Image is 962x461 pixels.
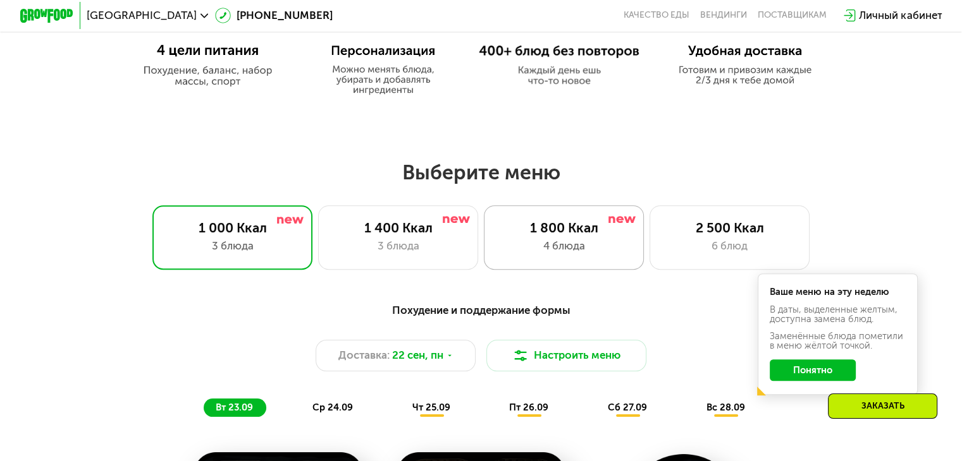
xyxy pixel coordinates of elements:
[166,238,299,254] div: 3 блюда
[43,160,920,185] h2: Выберите меню
[498,238,630,254] div: 4 блюда
[663,220,796,236] div: 2 500 Ккал
[770,287,906,297] div: Ваше меню на эту неделю
[706,402,745,413] span: вс 28.09
[828,393,937,419] div: Заказать
[859,8,942,23] div: Личный кабинет
[608,402,647,413] span: сб 27.09
[758,10,827,21] div: поставщикам
[85,302,877,318] div: Похудение и поддержание формы
[332,220,464,236] div: 1 400 Ккал
[509,402,548,413] span: пт 26.09
[312,402,353,413] span: ср 24.09
[392,347,443,363] span: 22 сен, пн
[770,332,906,350] div: Заменённые блюда пометили в меню жёлтой точкой.
[338,347,390,363] span: Доставка:
[412,402,450,413] span: чт 25.09
[166,220,299,236] div: 1 000 Ккал
[332,238,464,254] div: 3 блюда
[498,220,630,236] div: 1 800 Ккал
[700,10,747,21] a: Вендинги
[624,10,689,21] a: Качество еды
[486,340,647,372] button: Настроить меню
[216,402,253,413] span: вт 23.09
[215,8,333,23] a: [PHONE_NUMBER]
[770,305,906,324] div: В даты, выделенные желтым, доступна замена блюд.
[770,359,856,381] button: Понятно
[663,238,796,254] div: 6 блюд
[87,10,197,21] span: [GEOGRAPHIC_DATA]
